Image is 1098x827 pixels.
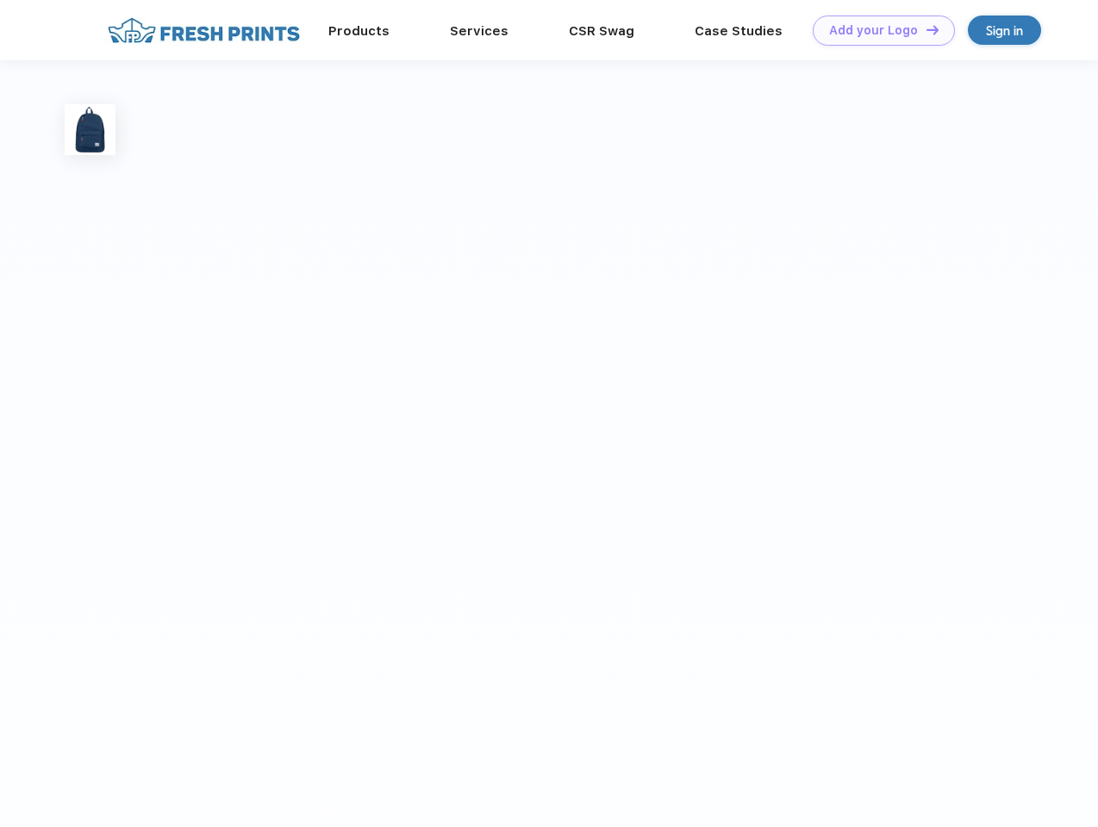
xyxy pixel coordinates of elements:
a: Products [328,23,390,39]
div: Sign in [986,21,1023,40]
a: Sign in [968,16,1041,45]
img: func=resize&h=100 [65,104,115,155]
img: DT [926,25,939,34]
div: Add your Logo [829,23,918,38]
img: fo%20logo%202.webp [103,16,305,46]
